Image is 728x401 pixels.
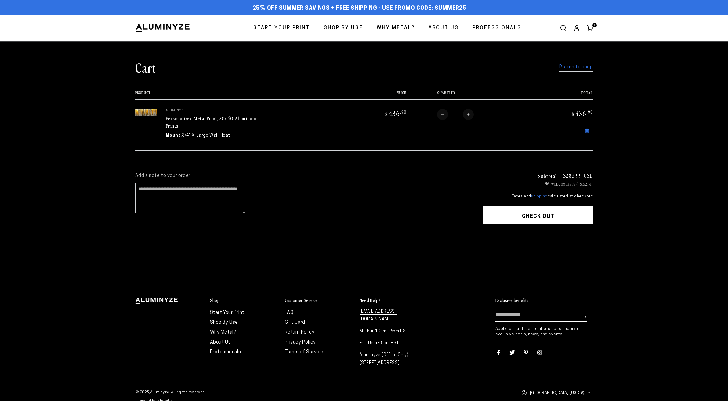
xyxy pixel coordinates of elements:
a: Start Your Print [210,310,245,315]
a: Remove 20"x60" Panoramic White Glossy Aluminyzed Photo [581,122,593,140]
h3: Subtotal [538,173,557,178]
span: Shop By Use [324,24,363,33]
bdi: 436 [384,109,407,117]
a: Shop By Use [210,320,238,325]
a: Professionals [468,20,526,36]
dt: Mount: [166,132,182,139]
img: Aluminyze [135,23,190,33]
a: Shop By Use [319,20,368,36]
th: Price [347,91,407,99]
a: About Us [424,20,463,36]
small: Taxes and calculated at checkout [483,193,593,200]
input: Quantity for Personalized Metal Print, 20x60 Aluminum Prints [448,109,463,120]
sup: .90 [400,109,407,114]
p: Aluminyze (Office Only) [STREET_ADDRESS] [360,351,428,367]
button: Check out [483,206,593,224]
a: FAQ [285,310,294,315]
a: About Us [210,340,231,345]
th: Total [534,91,593,99]
p: Apply for our free membership to receive exclusive deals, news, and events. [495,326,593,337]
summary: Exclusive benefits [495,298,593,303]
ul: Discount [483,181,593,187]
summary: Need Help? [360,298,428,303]
a: Gift Card [285,320,305,325]
a: Terms of Service [285,350,324,355]
span: [GEOGRAPHIC_DATA] (USD $) [530,389,585,396]
a: Aluminyze [150,391,169,394]
span: About Us [429,24,459,33]
span: Start Your Print [253,24,310,33]
a: Why Metal? [372,20,419,36]
span: $ [385,111,388,117]
span: Professionals [473,24,521,33]
h2: Need Help? [360,298,381,303]
dd: 3/4" X-Large Wall Float [182,132,230,139]
h2: Exclusive benefits [495,298,529,303]
h1: Cart [135,60,156,75]
span: Why Metal? [377,24,415,33]
small: © 2025, . All rights reserved. [135,388,364,397]
button: [GEOGRAPHIC_DATA] (USD $) [521,386,593,399]
img: 20"x60" Panoramic White Glossy Aluminyzed Photo [135,109,157,116]
a: [EMAIL_ADDRESS][DOMAIN_NAME] [360,309,397,322]
p: M-Thur 10am - 6pm EST [360,327,428,335]
th: Quantity [407,91,534,99]
a: Return to shop [559,63,593,72]
p: $283.99 USD [563,173,593,178]
h2: Shop [210,298,220,303]
a: Why Metal? [210,330,236,335]
summary: Search our site [556,21,570,35]
h2: Customer Service [285,298,318,303]
span: 1 [594,23,596,27]
summary: Shop [210,298,279,303]
li: WELCOME35FS (–$152.91) [483,181,593,187]
span: 25% off Summer Savings + Free Shipping - Use Promo Code: SUMMER25 [253,5,466,12]
span: $ [572,111,574,117]
iframe: PayPal-paypal [483,236,593,253]
a: Personalized Metal Print, 20x60 Aluminum Prints [166,115,256,129]
p: aluminyze [166,109,257,113]
th: Product [135,91,347,99]
p: Fri 10am - 5pm EST [360,339,428,347]
a: Return Policy [285,330,315,335]
bdi: 436 [571,109,593,117]
summary: Customer Service [285,298,353,303]
button: Subscribe [583,308,587,326]
a: shipping [531,194,547,199]
a: Privacy Policy [285,340,316,345]
label: Add a note to your order [135,173,471,179]
a: Professionals [210,350,241,355]
a: Start Your Print [249,20,315,36]
sup: .90 [587,109,593,114]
